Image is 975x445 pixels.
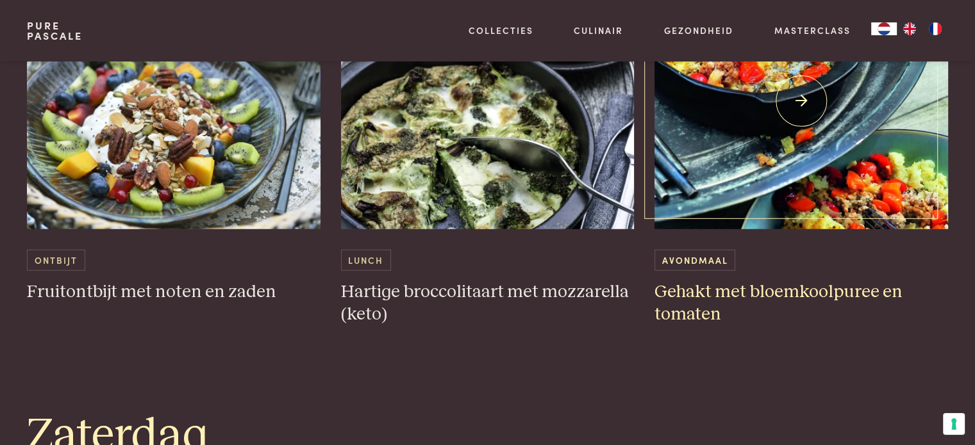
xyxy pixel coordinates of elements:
[871,22,897,35] a: NL
[469,24,533,37] a: Collecties
[774,24,851,37] a: Masterclass
[654,281,948,325] h3: Gehakt met bloemkoolpuree en tomaten
[341,281,635,325] h3: Hartige broccolitaart met mozzarella (keto)
[27,250,85,271] span: Ontbijt
[341,250,391,271] span: Lunch
[27,281,321,303] h3: Fruitontbijt met noten en zaden
[654,250,735,271] span: Avondmaal
[664,24,733,37] a: Gezondheid
[922,22,948,35] a: FR
[897,22,948,35] ul: Language list
[574,24,623,37] a: Culinair
[871,22,948,35] aside: Language selected: Nederlands
[27,20,83,41] a: PurePascale
[897,22,922,35] a: EN
[943,413,965,435] button: Uw voorkeuren voor toestemming voor trackingtechnologieën
[871,22,897,35] div: Language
